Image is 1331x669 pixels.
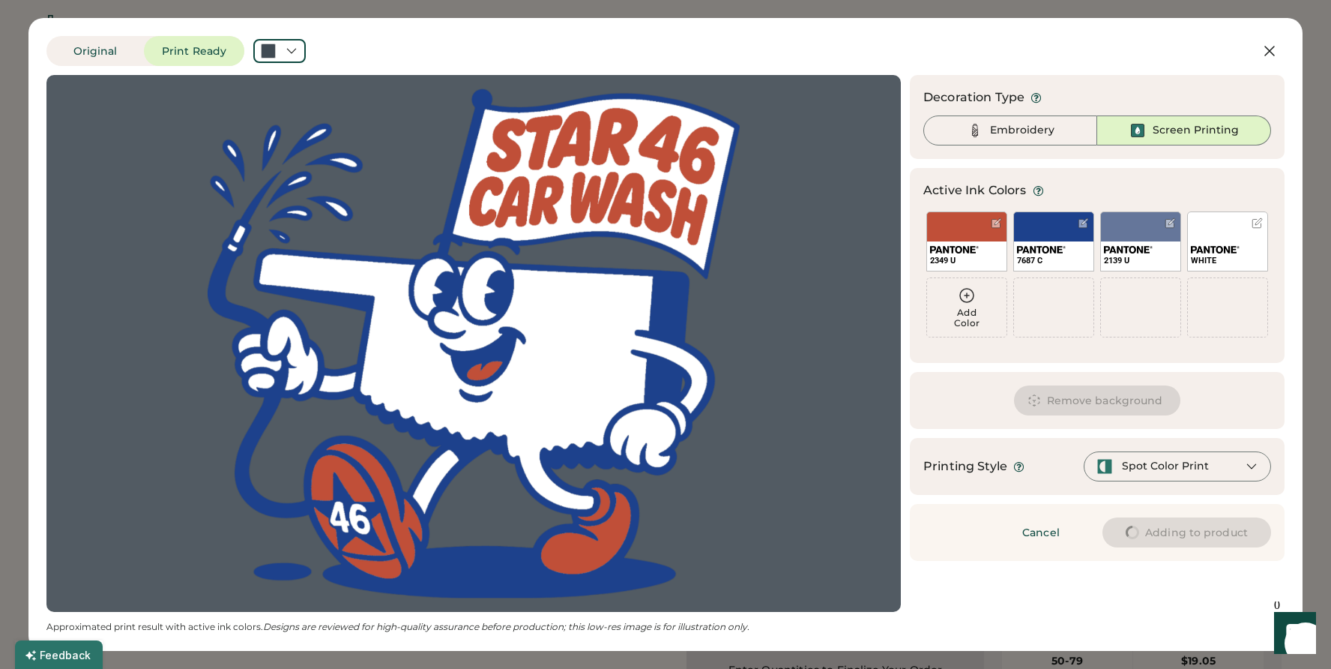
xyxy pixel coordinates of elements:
[1260,601,1324,666] iframe: Front Chat
[1153,123,1239,138] div: Screen Printing
[1096,458,1113,475] img: spot-color-green.svg
[990,123,1054,138] div: Embroidery
[46,621,901,633] div: Approximated print result with active ink colors.
[1122,459,1209,474] div: Spot Color Print
[1129,121,1147,139] img: Ink%20-%20Selected.svg
[263,621,749,632] em: Designs are reviewed for high-quality assurance before production; this low-res image is for illu...
[989,517,1093,547] button: Cancel
[923,181,1027,199] div: Active Ink Colors
[144,36,244,66] button: Print Ready
[1014,385,1181,415] button: Remove background
[1104,246,1153,253] img: 1024px-Pantone_logo.svg.png
[1191,246,1240,253] img: 1024px-Pantone_logo.svg.png
[923,457,1007,475] div: Printing Style
[1017,246,1066,253] img: 1024px-Pantone_logo.svg.png
[1104,255,1177,266] div: 2139 U
[927,307,1006,328] div: Add Color
[46,36,144,66] button: Original
[1102,517,1271,547] button: Adding to product
[1191,255,1264,266] div: WHITE
[923,88,1024,106] div: Decoration Type
[1017,255,1090,266] div: 7687 C
[966,121,984,139] img: Thread%20-%20Unselected.svg
[930,246,979,253] img: 1024px-Pantone_logo.svg.png
[930,255,1003,266] div: 2349 U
